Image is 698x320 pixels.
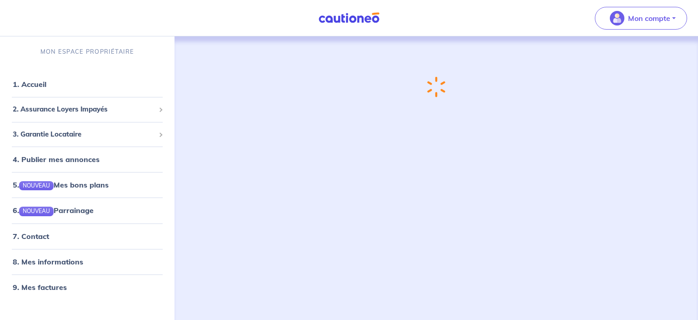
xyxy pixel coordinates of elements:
[13,129,155,140] span: 3. Garantie Locataire
[4,126,171,143] div: 3. Garantie Locataire
[628,13,670,24] p: Mon compte
[315,12,383,24] img: Cautioneo
[610,11,624,25] img: illu_account_valid_menu.svg
[4,278,171,296] div: 9. Mes factures
[4,150,171,168] div: 4. Publier mes annonces
[13,232,49,241] a: 7. Contact
[4,75,171,93] div: 1. Accueil
[4,176,171,194] div: 5.NOUVEAUMes bons plans
[4,201,171,219] div: 6.NOUVEAUParrainage
[13,283,67,292] a: 9. Mes factures
[13,155,100,164] a: 4. Publier mes annonces
[13,104,155,115] span: 2. Assurance Loyers Impayés
[427,76,445,97] img: loading-spinner
[13,80,46,89] a: 1. Accueil
[595,7,687,30] button: illu_account_valid_menu.svgMon compte
[13,206,94,215] a: 6.NOUVEAUParrainage
[40,47,134,56] p: MON ESPACE PROPRIÉTAIRE
[4,227,171,245] div: 7. Contact
[13,180,109,189] a: 5.NOUVEAUMes bons plans
[13,257,83,266] a: 8. Mes informations
[4,253,171,271] div: 8. Mes informations
[4,101,171,118] div: 2. Assurance Loyers Impayés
